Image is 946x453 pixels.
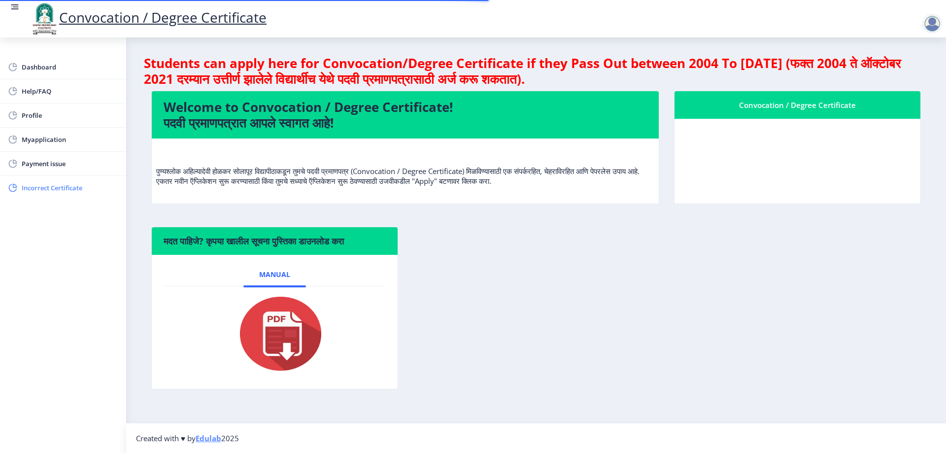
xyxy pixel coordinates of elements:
span: Myapplication [22,134,118,145]
span: Created with ♥ by 2025 [136,433,239,443]
a: Manual [243,263,306,286]
span: Dashboard [22,61,118,73]
a: Edulab [196,433,221,443]
span: Help/FAQ [22,85,118,97]
h4: Students can apply here for Convocation/Degree Certificate if they Pass Out between 2004 To [DATE... [144,55,928,87]
img: logo [30,2,59,35]
span: Incorrect Certificate [22,182,118,194]
a: Convocation / Degree Certificate [30,8,267,27]
div: Convocation / Degree Certificate [686,99,909,111]
p: पुण्यश्लोक अहिल्यादेवी होळकर सोलापूर विद्यापीठाकडून तुमचे पदवी प्रमाणपत्र (Convocation / Degree C... [156,146,654,186]
span: Manual [259,271,290,279]
span: Payment issue [22,158,118,170]
span: Profile [22,109,118,121]
h6: मदत पाहिजे? कृपया खालील सूचना पुस्तिका डाउनलोड करा [164,235,386,247]
h4: Welcome to Convocation / Degree Certificate! पदवी प्रमाणपत्रात आपले स्वागत आहे! [164,99,647,131]
img: pdf.png [225,294,324,373]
